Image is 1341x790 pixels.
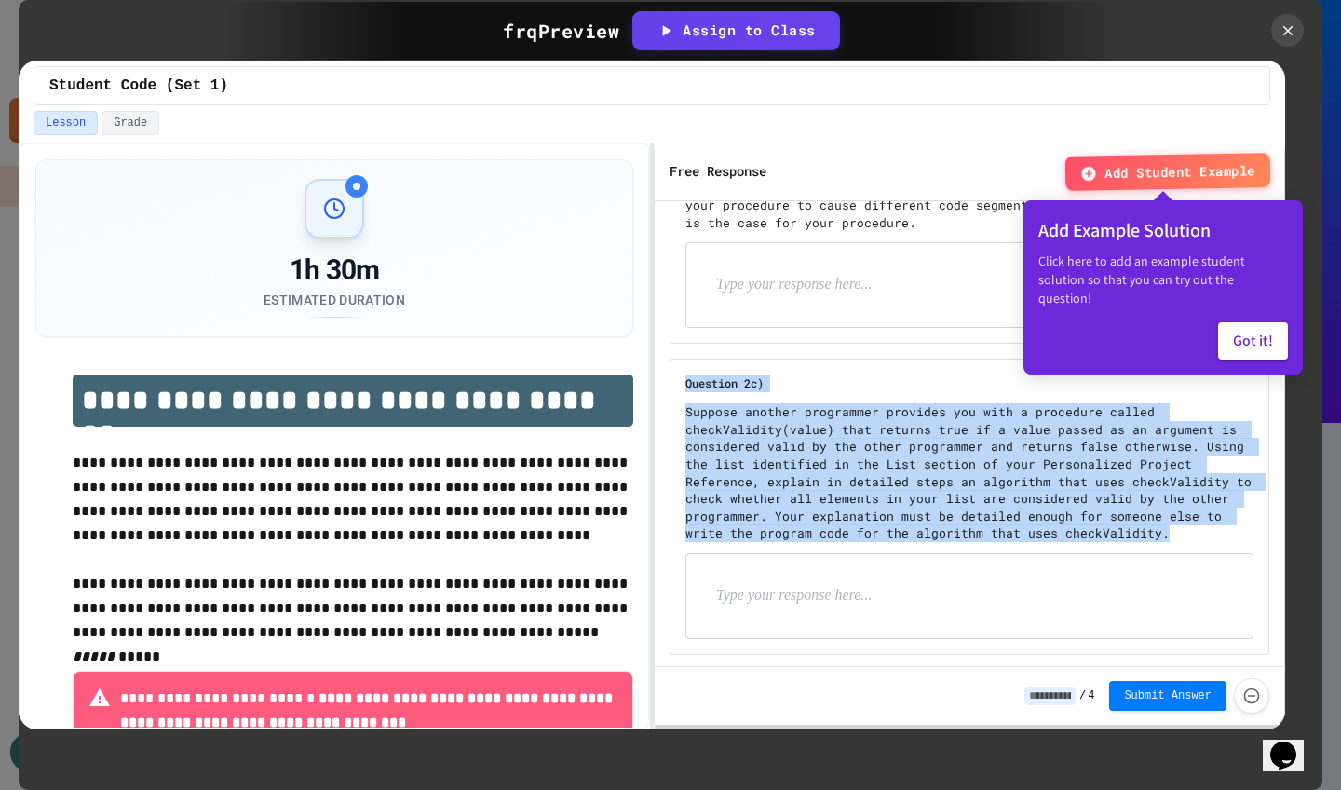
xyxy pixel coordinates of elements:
button: Force resubmission of student's answer (Admin only) [1234,678,1269,714]
button: Got it! [1218,322,1288,360]
h6: Add Example Solution [1038,215,1288,245]
button: Assign to Class [634,12,838,48]
button: Submit Answer [1109,681,1226,711]
button: Add Student Example [1064,153,1269,191]
button: Lesson [34,111,98,135]
p: Suppose another programmer provides you with a procedure called checkValidity(value) that returns... [685,403,1253,542]
div: frq Preview [503,17,619,45]
div: Assign to Class [657,20,816,41]
h6: Free Response [670,160,766,184]
span: 4 [1088,688,1094,703]
iframe: chat widget [1263,715,1322,771]
span: Submit Answer [1124,688,1212,703]
div: Estimated Duration [264,291,405,309]
button: Grade [102,111,159,135]
div: 1h 30m [264,253,405,287]
span: Add Student Example [1104,160,1254,183]
span: Student Code (Set 1) [49,75,228,97]
h6: Question 2c) [685,375,1239,392]
p: Click here to add an example student solution so that you can try out the question! [1038,252,1288,307]
span: / [1079,688,1086,703]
